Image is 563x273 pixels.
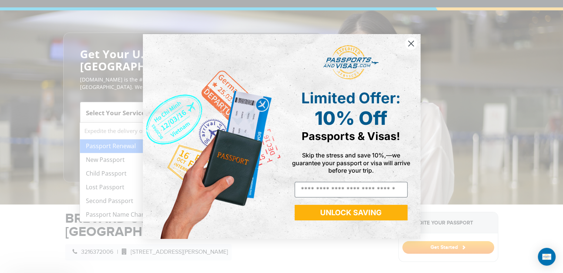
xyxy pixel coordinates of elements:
span: 10% Off [315,107,387,129]
span: Passports & Visas! [302,130,400,143]
button: UNLOCK SAVING [295,205,408,220]
span: Limited Offer: [301,89,401,107]
div: Open Intercom Messenger [538,248,556,266]
button: Close dialog [405,37,418,50]
img: passports and visas [323,45,379,80]
img: de9cda0d-0715-46ca-9a25-073762a91ba7.png [143,34,282,239]
span: Skip the stress and save 10%,—we guarantee your passport or visa will arrive before your trip. [292,152,410,174]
